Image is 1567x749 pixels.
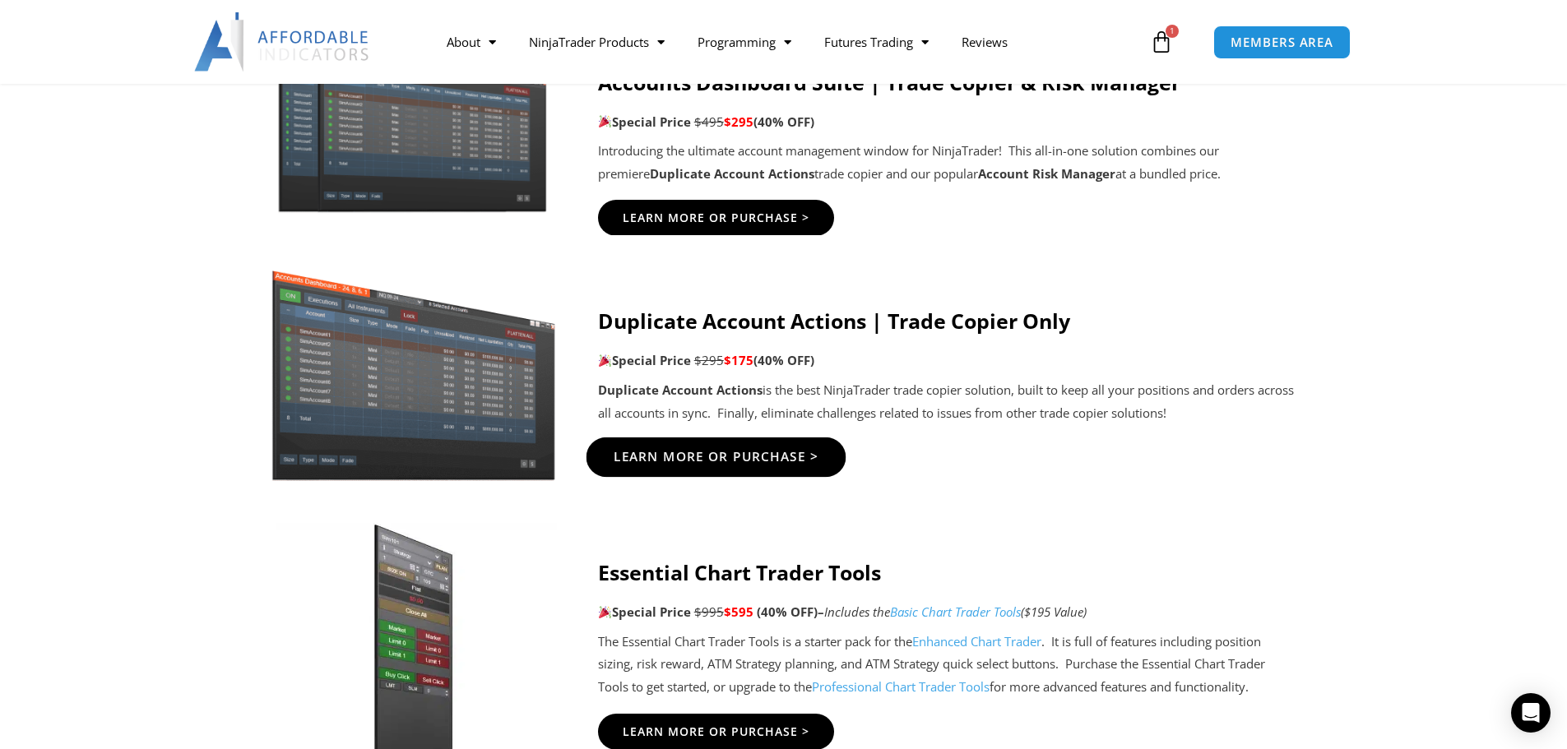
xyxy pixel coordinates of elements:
a: Learn More Or Purchase > [586,437,846,477]
strong: Special Price [598,603,691,620]
a: NinjaTrader Products [512,23,681,61]
a: Learn More Or Purchase > [598,200,834,236]
strong: Special Price [598,352,691,368]
a: Reviews [945,23,1024,61]
span: $495 [694,113,724,130]
p: Introducing the ultimate account management window for NinjaTrader! This all-in-one solution comb... [598,140,1298,186]
span: Learn More Or Purchase > [623,726,809,737]
img: 🎉 [599,606,611,618]
a: About [430,23,512,61]
strong: Duplicate Account Actions [598,381,763,398]
a: MEMBERS AREA [1213,25,1351,59]
h4: Duplicate Account Actions | Trade Copier Only [598,308,1298,333]
span: Learn More Or Purchase > [623,212,809,224]
strong: Duplicate Account Actions [650,165,814,182]
b: (40% OFF) [753,352,814,368]
span: $175 [724,352,753,368]
div: Open Intercom Messenger [1511,693,1551,733]
nav: Menu [430,23,1146,61]
b: (40% OFF) [757,603,824,620]
a: Futures Trading [808,23,945,61]
i: Includes the ($195 Value) [824,603,1087,620]
img: Screenshot 2024-11-20 151221 | Affordable Indicators – NinjaTrader [270,41,557,215]
span: $595 [724,603,753,620]
img: LogoAI | Affordable Indicators – NinjaTrader [194,12,371,72]
span: MEMBERS AREA [1231,36,1333,49]
a: Basic Chart Trader Tools [890,603,1021,620]
a: Programming [681,23,808,61]
a: Professional Chart Trader Tools [812,678,990,695]
img: 🎉 [599,115,611,127]
span: $995 [694,603,724,620]
a: Enhanced Chart Trader [912,633,1041,650]
a: 1 [1125,18,1198,66]
span: $295 [694,352,724,368]
b: (40% OFF) [753,113,814,130]
strong: Account Risk Manager [978,165,1115,182]
span: $295 [724,113,753,130]
strong: Special Price [598,113,691,130]
strong: Essential Chart Trader Tools [598,558,881,586]
img: 🎉 [599,354,611,367]
strong: – [818,603,824,620]
span: Learn More Or Purchase > [613,451,818,463]
p: is the best NinjaTrader trade copier solution, built to keep all your positions and orders across... [598,379,1298,425]
img: Screenshot 2024-08-26 15414455555 | Affordable Indicators – NinjaTrader [270,252,557,481]
span: 1 [1166,25,1179,38]
p: The Essential Chart Trader Tools is a starter pack for the . It is full of features including pos... [598,631,1298,700]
